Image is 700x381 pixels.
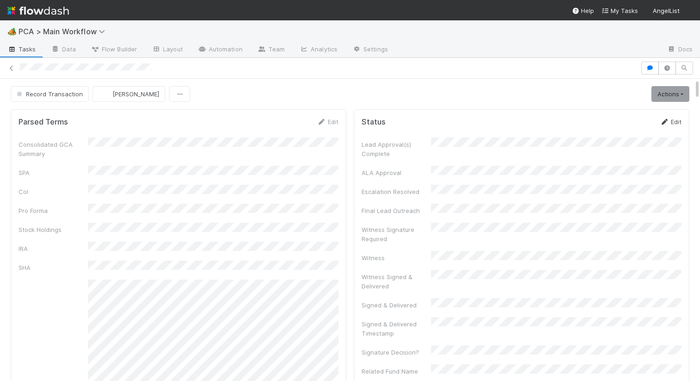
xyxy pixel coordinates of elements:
[362,319,431,338] div: Signed & Delivered Timestamp
[19,118,68,127] h5: Parsed Terms
[91,44,137,54] span: Flow Builder
[601,6,638,15] a: My Tasks
[19,168,88,177] div: SPA
[362,272,431,291] div: Witness Signed & Delivered
[660,43,700,57] a: Docs
[19,206,88,215] div: Pro Forma
[362,253,431,262] div: Witness
[362,206,431,215] div: Final Lead Outreach
[7,3,69,19] img: logo-inverted-e16ddd16eac7371096b0.svg
[653,7,680,14] span: AngelList
[362,225,431,244] div: Witness Signature Required
[7,44,36,54] span: Tasks
[601,7,638,14] span: My Tasks
[660,118,681,125] a: Edit
[7,27,17,35] span: 🏕️
[100,89,110,99] img: avatar_09723091-72f1-4609-a252-562f76d82c66.png
[362,168,431,177] div: ALA Approval
[19,27,110,36] span: PCA > Main Workflow
[144,43,190,57] a: Layout
[362,140,431,158] div: Lead Approval(s) Complete
[362,348,431,357] div: Signature Decision?
[112,90,159,98] span: [PERSON_NAME]
[362,118,386,127] h5: Status
[362,367,431,376] div: Related Fund Name
[362,300,431,310] div: Signed & Delivered
[19,140,88,158] div: Consolidated GCA Summary
[250,43,292,57] a: Team
[292,43,345,57] a: Analytics
[15,90,83,98] span: Record Transaction
[83,43,144,57] a: Flow Builder
[651,86,689,102] a: Actions
[19,263,88,272] div: SHA
[11,86,89,102] button: Record Transaction
[362,187,431,196] div: Escalation Resolved
[317,118,338,125] a: Edit
[44,43,83,57] a: Data
[19,187,88,196] div: CoI
[572,6,594,15] div: Help
[19,244,88,253] div: IRA
[190,43,250,57] a: Automation
[93,86,165,102] button: [PERSON_NAME]
[345,43,395,57] a: Settings
[19,225,88,234] div: Stock Holdings
[683,6,693,16] img: avatar_d89a0a80-047e-40c9-bdc2-a2d44e645fd3.png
